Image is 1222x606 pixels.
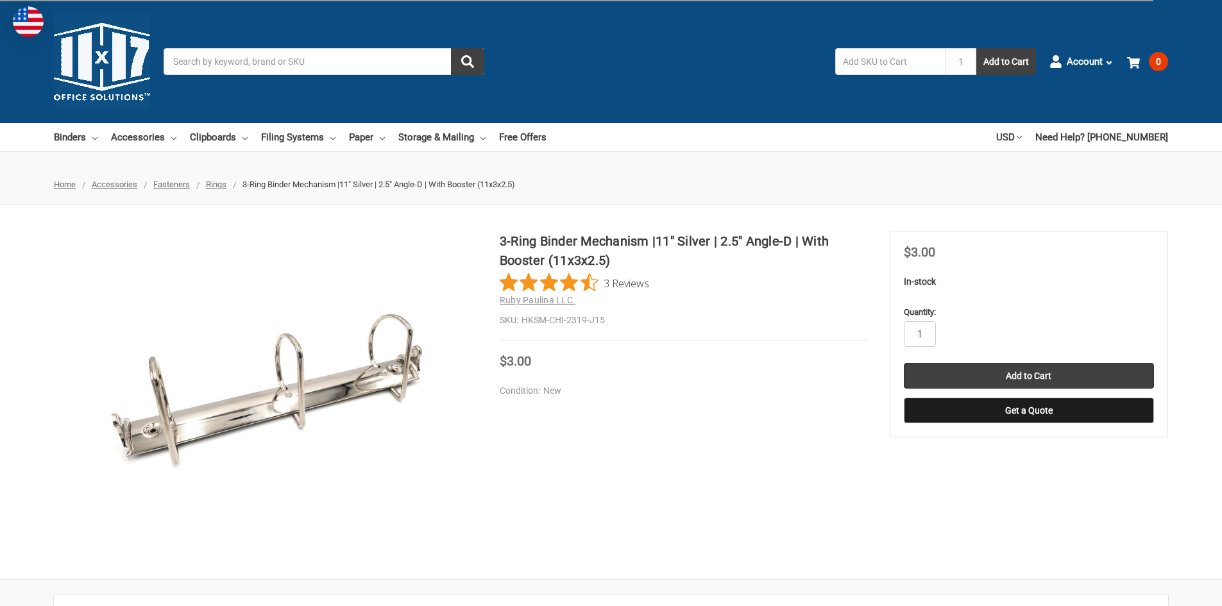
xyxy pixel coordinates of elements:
button: Add to Cart [976,48,1036,75]
img: 3-Ring Binder Mechanism |11" Silver | 2.5" Angle-D | With Booster (11x3x2.5) [106,309,427,474]
button: Get a Quote [904,398,1154,423]
a: Ruby Paulina LLC. [500,295,575,305]
a: Home [54,180,76,189]
a: USD [996,123,1022,151]
dt: SKU: [500,314,518,327]
img: duty and tax information for United States [13,6,44,37]
a: 0 [1127,45,1168,78]
span: 0 [1149,52,1168,71]
span: Account [1067,55,1103,69]
button: Rated 4.3 out of 5 stars from 3 reviews. Jump to reviews. [500,273,649,292]
a: Clipboards [190,123,248,151]
a: Need Help? [PHONE_NUMBER] [1035,123,1168,151]
a: Rings [206,180,226,189]
span: $3.00 [904,244,935,260]
dt: Condition: [500,384,540,398]
a: Accessories [111,123,176,151]
input: Add SKU to Cart [835,48,946,75]
a: Paper [349,123,385,151]
iframe: Google Customer Reviews [1116,571,1222,606]
input: Add to Cart [904,363,1154,389]
h1: 3-Ring Binder Mechanism |11" Silver | 2.5" Angle-D | With Booster (11x3x2.5) [500,231,869,270]
a: Filing Systems [261,123,335,151]
a: Account [1049,45,1114,78]
span: $3.00 [500,353,531,369]
a: Storage & Mailing [398,123,486,151]
span: 3 Reviews [604,273,649,292]
a: Free Offers [499,123,547,151]
input: Search by keyword, brand or SKU [164,48,484,75]
a: Fasteners [153,180,190,189]
a: Accessories [92,180,137,189]
label: Quantity: [904,306,1154,319]
span: 3-Ring Binder Mechanism |11" Silver | 2.5" Angle-D | With Booster (11x3x2.5) [242,180,515,189]
dd: New [500,384,863,398]
img: 11x17.com [54,13,150,110]
p: In-stock [904,275,1154,289]
dd: HKSM-CHI-2319-J15 [500,314,869,327]
a: Binders [54,123,98,151]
